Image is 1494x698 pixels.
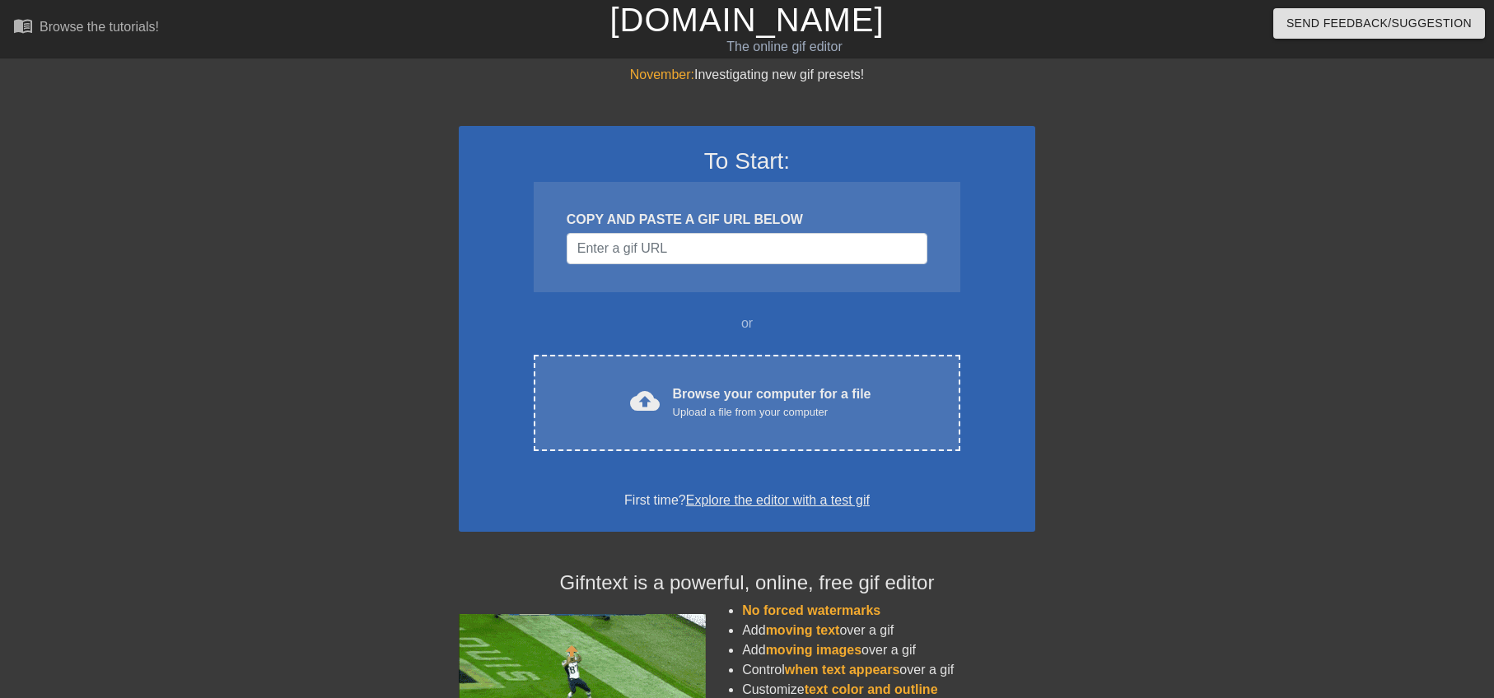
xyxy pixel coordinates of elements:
[742,621,1035,640] li: Add over a gif
[567,233,927,264] input: Username
[1273,8,1485,39] button: Send Feedback/Suggestion
[480,147,1014,175] h3: To Start:
[785,663,900,677] span: when text appears
[673,384,871,421] div: Browse your computer for a file
[766,623,840,637] span: moving text
[459,571,1035,595] h4: Gifntext is a powerful, online, free gif editor
[805,682,938,696] span: text color and outline
[459,65,1035,85] div: Investigating new gif presets!
[480,491,1014,510] div: First time?
[13,16,159,41] a: Browse the tutorials!
[507,37,1063,57] div: The online gif editor
[766,643,861,657] span: moving images
[630,386,660,416] span: cloud_upload
[502,314,992,333] div: or
[630,67,694,81] span: November:
[13,16,33,35] span: menu_book
[742,660,1035,680] li: Control over a gif
[609,2,884,38] a: [DOMAIN_NAME]
[742,640,1035,660] li: Add over a gif
[673,404,871,421] div: Upload a file from your computer
[686,493,870,507] a: Explore the editor with a test gif
[40,20,159,34] div: Browse the tutorials!
[1286,13,1472,34] span: Send Feedback/Suggestion
[742,603,880,617] span: No forced watermarks
[567,210,927,230] div: COPY AND PASTE A GIF URL BELOW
